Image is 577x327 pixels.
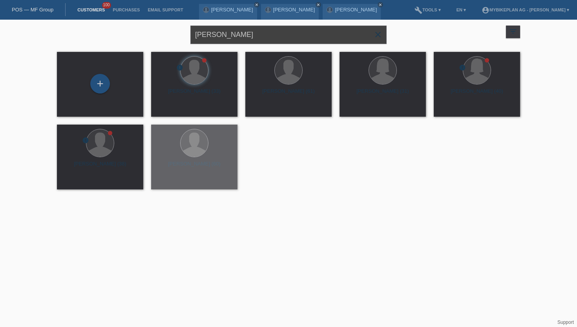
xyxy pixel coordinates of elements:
[176,64,183,71] i: error
[91,77,110,90] div: Add customer
[82,137,89,145] div: unconfirmed, pending
[453,7,470,12] a: EN ▾
[509,27,517,36] i: filter_list
[459,64,466,72] div: unconfirmed, pending
[144,7,187,12] a: Email Support
[63,161,137,173] div: [PERSON_NAME] (38)
[255,3,259,7] i: close
[346,88,420,101] div: [PERSON_NAME] (31)
[440,88,514,101] div: [PERSON_NAME] (40)
[378,2,383,7] a: close
[190,26,387,44] input: Search...
[109,7,144,12] a: Purchases
[411,7,445,12] a: buildTools ▾
[373,30,383,39] i: close
[316,3,320,7] i: close
[378,3,382,7] i: close
[459,64,466,71] i: error
[482,6,489,14] i: account_circle
[12,7,53,13] a: POS — MF Group
[82,137,89,144] i: error
[273,7,315,13] a: [PERSON_NAME]
[211,7,253,13] a: [PERSON_NAME]
[176,64,183,72] div: unconfirmed, pending
[73,7,109,12] a: Customers
[478,7,573,12] a: account_circleMybikeplan AG - [PERSON_NAME] ▾
[254,2,259,7] a: close
[157,161,231,173] div: [PERSON_NAME] (60)
[316,2,321,7] a: close
[335,7,377,13] a: [PERSON_NAME]
[157,88,231,101] div: [PERSON_NAME] (33)
[414,6,422,14] i: build
[102,2,111,9] span: 100
[252,88,325,101] div: [PERSON_NAME] (61)
[557,320,574,325] a: Support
